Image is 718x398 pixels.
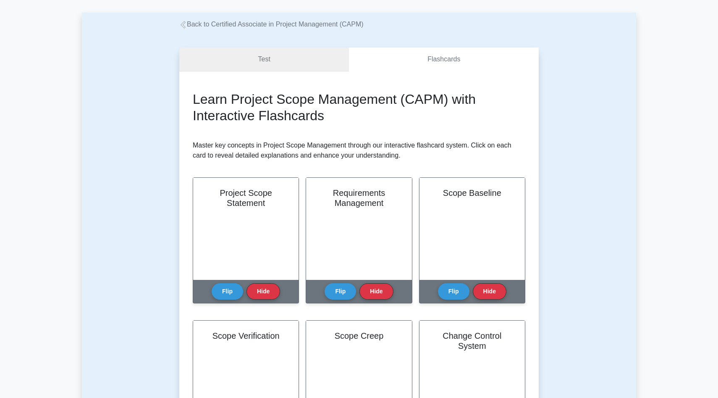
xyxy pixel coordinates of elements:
button: Flip [325,283,356,300]
h2: Project Scope Statement [203,188,288,208]
h2: Scope Baseline [430,188,515,198]
h2: Scope Creep [316,331,401,341]
h2: Change Control System [430,331,515,351]
p: Master key concepts in Project Scope Management through our interactive flashcard system. Click o... [193,140,525,161]
a: Test [179,47,349,71]
button: Hide [246,283,280,300]
button: Hide [473,283,506,300]
a: Flashcards [349,47,539,71]
button: Flip [438,283,469,300]
h2: Scope Verification [203,331,288,341]
h2: Learn Project Scope Management (CAPM) with Interactive Flashcards [193,91,525,124]
h2: Requirements Management [316,188,401,208]
button: Flip [212,283,243,300]
a: Back to Certified Associate in Project Management (CAPM) [179,21,364,28]
button: Hide [359,283,393,300]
